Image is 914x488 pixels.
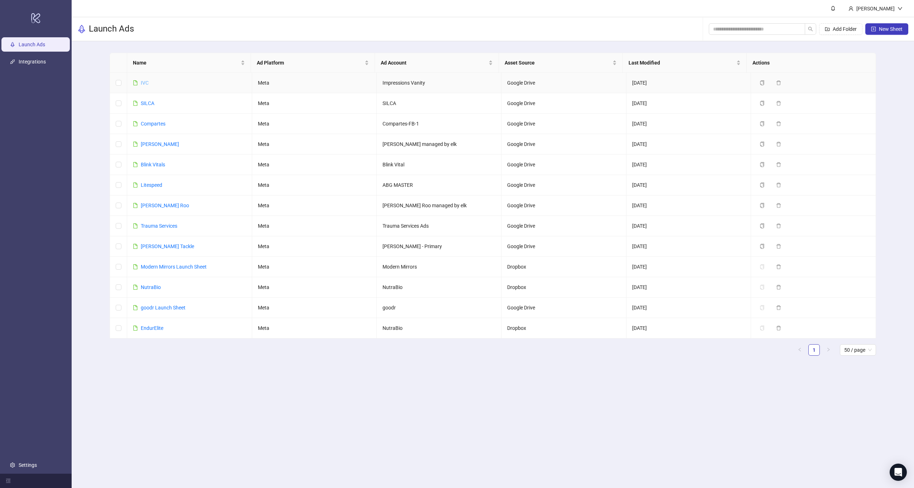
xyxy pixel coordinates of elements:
[831,6,836,11] span: bell
[377,155,501,175] td: Blink Vital
[377,134,501,155] td: [PERSON_NAME] managed by elk
[819,23,862,35] button: Add Folder
[501,175,626,195] td: Google Drive
[19,59,46,65] a: Integrations
[252,277,377,298] td: Meta
[844,345,872,355] span: 50 / page
[141,203,189,208] a: [PERSON_NAME] Roo
[808,344,820,356] li: 1
[499,53,623,73] th: Asset Source
[501,93,626,114] td: Google Drive
[252,318,377,338] td: Meta
[501,216,626,236] td: Google Drive
[760,203,765,208] span: copy
[501,236,626,257] td: Google Drive
[626,114,751,134] td: [DATE]
[501,195,626,216] td: Google Drive
[377,73,501,93] td: Impressions Vanity
[798,347,802,352] span: left
[377,216,501,236] td: Trauma Services Ads
[133,203,138,208] span: file
[871,27,876,32] span: plus-square
[251,53,375,73] th: Ad Platform
[623,53,747,73] th: Last Modified
[252,216,377,236] td: Meta
[133,59,239,67] span: Name
[252,298,377,318] td: Meta
[626,134,751,155] td: [DATE]
[898,6,903,11] span: down
[141,223,177,229] a: Trauma Services
[626,236,751,257] td: [DATE]
[377,195,501,216] td: [PERSON_NAME] Roo managed by elk
[823,344,834,356] button: right
[133,183,138,188] span: file
[141,80,149,86] a: IVC
[252,175,377,195] td: Meta
[776,244,781,249] span: delete
[141,243,194,249] a: [PERSON_NAME] Tackle
[141,264,207,270] a: Modern Mirrors Launch Sheet
[776,183,781,188] span: delete
[377,114,501,134] td: Compartes-FB-1
[626,93,751,114] td: [DATE]
[879,26,903,32] span: New Sheet
[252,195,377,216] td: Meta
[865,23,908,35] button: New Sheet
[760,244,765,249] span: copy
[501,114,626,134] td: Google Drive
[776,101,781,106] span: delete
[776,223,781,228] span: delete
[141,305,186,311] a: goodr Launch Sheet
[141,325,163,331] a: EndurElite
[848,6,853,11] span: user
[794,344,805,356] button: left
[133,142,138,147] span: file
[626,298,751,318] td: [DATE]
[501,134,626,155] td: Google Drive
[501,318,626,338] td: Dropbox
[626,195,751,216] td: [DATE]
[133,101,138,106] span: file
[89,23,134,35] h3: Launch Ads
[133,264,138,269] span: file
[776,326,781,331] span: delete
[252,257,377,277] td: Meta
[377,175,501,195] td: ABG MASTER
[825,27,830,32] span: folder-add
[794,344,805,356] li: Previous Page
[77,25,86,33] span: rocket
[840,344,876,356] div: Page Size
[501,277,626,298] td: Dropbox
[375,53,499,73] th: Ad Account
[776,142,781,147] span: delete
[760,101,765,106] span: copy
[823,344,834,356] li: Next Page
[757,283,770,292] button: The sheet needs to be migrated before it can be duplicated. Please open the sheet to migrate it.
[377,236,501,257] td: [PERSON_NAME] - Primary
[133,121,138,126] span: file
[377,298,501,318] td: goodr
[252,155,377,175] td: Meta
[377,257,501,277] td: Modern Mirrors
[760,183,765,188] span: copy
[629,59,735,67] span: Last Modified
[141,141,179,147] a: [PERSON_NAME]
[252,114,377,134] td: Meta
[501,298,626,318] td: Google Drive
[757,262,770,271] button: The sheet needs to be migrated before it can be duplicated. Please open the sheet to migrate it.
[760,142,765,147] span: copy
[757,303,770,312] button: The sheet needs to be migrated before it can be duplicated. Please open the sheet to migrate it.
[377,318,501,338] td: NutraBio
[19,462,37,468] a: Settings
[6,478,11,483] span: menu-fold
[808,27,813,32] span: search
[760,121,765,126] span: copy
[776,203,781,208] span: delete
[501,155,626,175] td: Google Drive
[252,236,377,257] td: Meta
[381,59,487,67] span: Ad Account
[133,162,138,167] span: file
[133,223,138,228] span: file
[776,285,781,290] span: delete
